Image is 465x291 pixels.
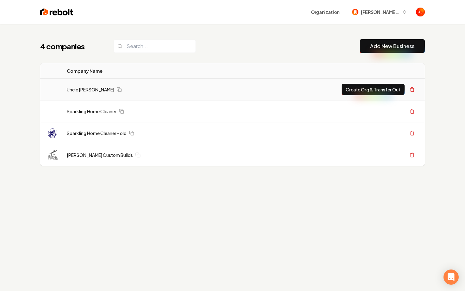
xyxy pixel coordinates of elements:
[40,41,101,51] h1: 4 companies
[352,9,358,15] img: Berg Custom Builds
[307,6,343,18] button: Organization
[342,84,405,95] button: Create Org & Transfer Out
[370,42,414,50] a: Add New Business
[48,150,58,160] img: Berg Custom Builds logo
[360,39,425,53] button: Add New Business
[361,9,400,15] span: [PERSON_NAME] Custom Builds
[48,128,58,138] img: Sparkling Home Cleaner - old logo
[67,130,127,136] a: Sparkling Home Cleaner - old
[416,8,425,16] button: Open user button
[67,108,116,115] a: Sparkling Home Cleaner
[67,152,133,158] a: [PERSON_NAME] Custom Builds
[443,269,459,285] div: Open Intercom Messenger
[114,40,196,53] input: Search...
[416,8,425,16] img: Austin Jellison
[67,86,114,93] a: Uncle [PERSON_NAME]
[40,8,73,16] img: Rebolt Logo
[62,63,239,79] th: Company Name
